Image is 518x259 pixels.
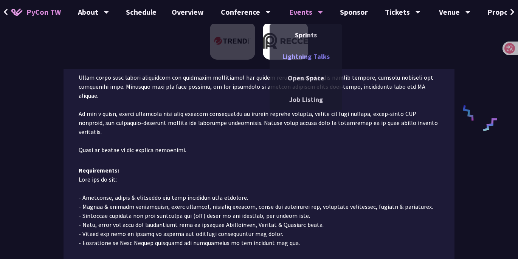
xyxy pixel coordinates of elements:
[270,48,342,65] a: Lightning Talks
[210,22,255,60] img: 趨勢科技 Trend Micro
[270,91,342,108] a: Job Listing
[270,26,342,44] a: Sprints
[263,22,308,60] img: Recce | join us
[4,3,68,22] a: PyCon TW
[79,166,439,175] div: Requirements:
[26,6,61,18] span: PyCon TW
[11,8,23,16] img: Home icon of PyCon TW 2025
[270,69,342,87] a: Open Space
